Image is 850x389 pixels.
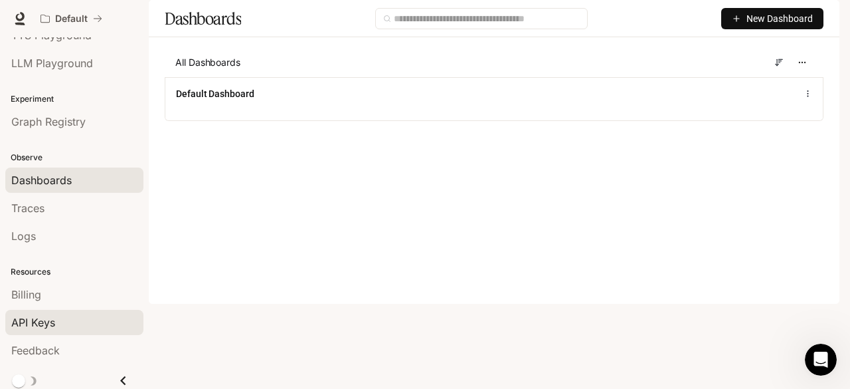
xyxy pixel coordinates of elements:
iframe: Intercom live chat [805,344,837,376]
p: Default [55,13,88,25]
a: Default Dashboard [176,87,254,100]
span: All Dashboards [175,56,240,69]
span: New Dashboard [746,11,813,26]
button: All workspaces [35,5,108,32]
h1: Dashboards [165,5,241,32]
button: New Dashboard [721,8,823,29]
